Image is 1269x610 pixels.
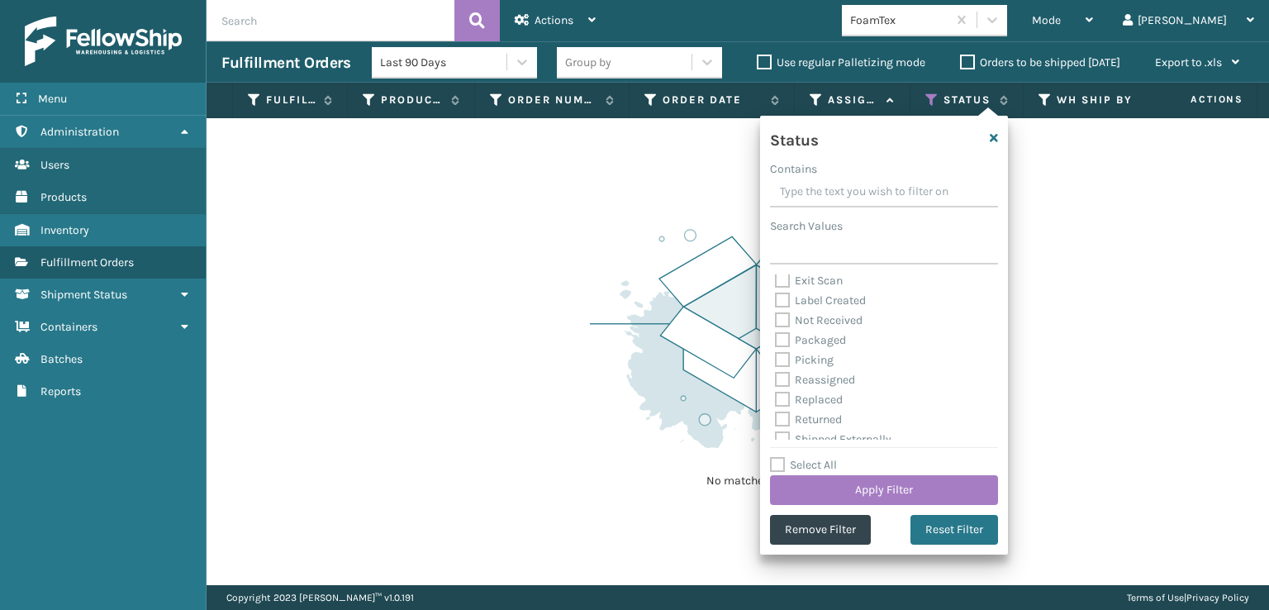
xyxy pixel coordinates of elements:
label: Orders to be shipped [DATE] [960,55,1120,69]
span: Actions [535,13,573,27]
label: Returned [775,412,842,427]
label: Packaged [775,333,846,347]
label: Product SKU [381,93,443,107]
label: Replaced [775,393,843,407]
input: Type the text you wish to filter on [770,178,998,207]
label: Contains [770,160,817,178]
span: Products [40,190,87,204]
label: Status [943,93,991,107]
span: Mode [1032,13,1061,27]
label: Select All [770,458,837,472]
span: Reports [40,384,81,398]
label: Reassigned [775,373,855,387]
a: Privacy Policy [1186,592,1249,603]
h4: Status [770,126,818,150]
button: Apply Filter [770,475,998,505]
span: Users [40,158,69,172]
div: | [1127,585,1249,610]
span: Containers [40,320,97,334]
span: Inventory [40,223,89,237]
label: Picking [775,353,834,367]
label: Order Date [663,93,763,107]
span: Batches [40,352,83,366]
label: Exit Scan [775,274,843,288]
button: Reset Filter [910,515,998,545]
span: Actions [1138,86,1253,113]
div: FoamTex [850,12,948,29]
a: Terms of Use [1127,592,1184,603]
label: Shipped Externally [775,432,891,446]
span: Fulfillment Orders [40,255,134,269]
img: logo [25,17,182,66]
span: Shipment Status [40,288,127,302]
div: Last 90 Days [380,54,508,71]
div: Group by [565,54,611,71]
label: WH Ship By Date [1057,93,1157,107]
span: Menu [38,92,67,106]
label: Label Created [775,293,866,307]
label: Order Number [508,93,597,107]
button: Remove Filter [770,515,871,545]
label: Search Values [770,217,843,235]
label: Assigned Carrier Service [828,93,878,107]
label: Fulfillment Order Id [266,93,316,107]
span: Export to .xls [1155,55,1222,69]
span: Administration [40,125,119,139]
label: Not Received [775,313,863,327]
h3: Fulfillment Orders [221,53,350,73]
p: Copyright 2023 [PERSON_NAME]™ v 1.0.191 [226,585,414,610]
label: Use regular Palletizing mode [757,55,925,69]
